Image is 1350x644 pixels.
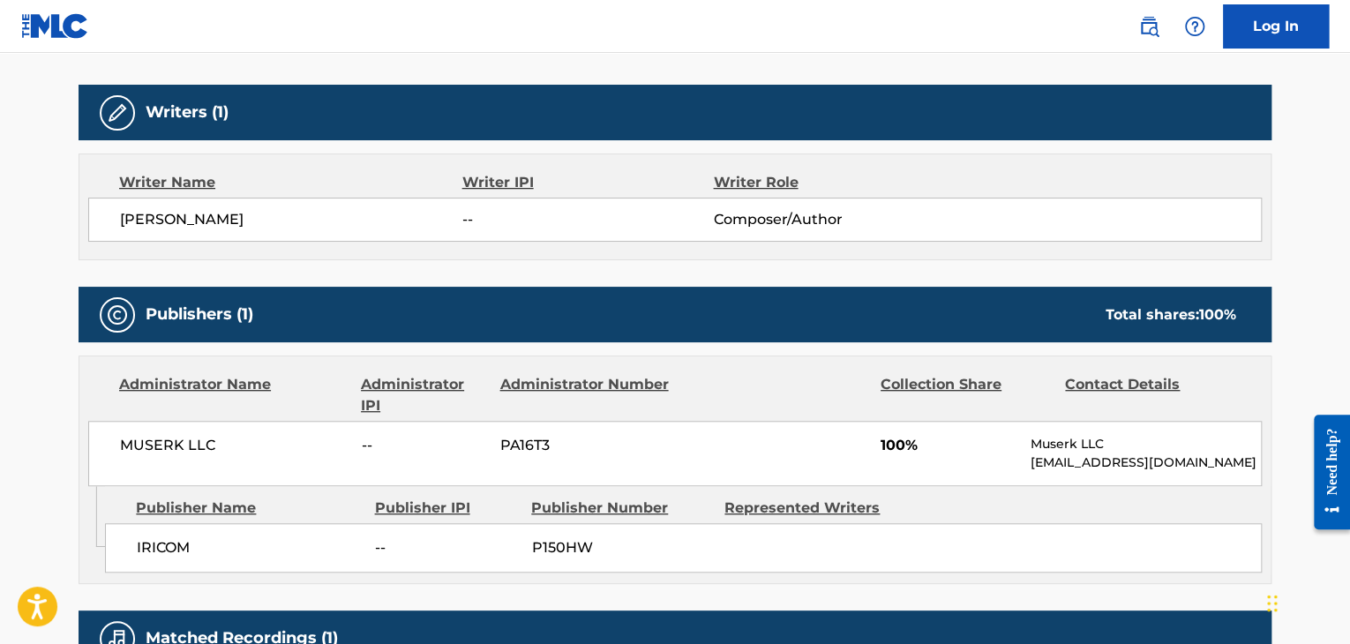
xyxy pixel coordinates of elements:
[1106,304,1236,326] div: Total shares:
[1184,16,1205,37] img: help
[724,498,904,519] div: Represented Writers
[1262,559,1350,644] iframe: Chat Widget
[1262,559,1350,644] div: Виджет чата
[119,374,348,416] div: Administrator Name
[531,498,711,519] div: Publisher Number
[500,435,671,456] span: PA16T3
[1301,401,1350,543] iframe: Resource Center
[1131,9,1166,44] a: Public Search
[499,374,671,416] div: Administrator Number
[1223,4,1329,49] a: Log In
[1031,435,1261,453] p: Muserk LLC
[146,102,229,123] h5: Writers (1)
[374,498,518,519] div: Publisher IPI
[120,435,349,456] span: MUSERK LLC
[1267,577,1278,630] div: Перетащить
[1031,453,1261,472] p: [EMAIL_ADDRESS][DOMAIN_NAME]
[881,435,1017,456] span: 100%
[119,172,462,193] div: Writer Name
[107,304,128,326] img: Publishers
[1138,16,1159,37] img: search
[362,435,487,456] span: --
[107,102,128,124] img: Writers
[462,209,713,230] span: --
[462,172,714,193] div: Writer IPI
[531,537,711,558] span: P150HW
[136,498,361,519] div: Publisher Name
[1177,9,1212,44] div: Help
[375,537,518,558] span: --
[137,537,362,558] span: IRICOM
[21,13,89,39] img: MLC Logo
[146,304,253,325] h5: Publishers (1)
[881,374,1052,416] div: Collection Share
[361,374,486,416] div: Administrator IPI
[713,209,941,230] span: Composer/Author
[1199,306,1236,323] span: 100 %
[1065,374,1236,416] div: Contact Details
[713,172,941,193] div: Writer Role
[120,209,462,230] span: [PERSON_NAME]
